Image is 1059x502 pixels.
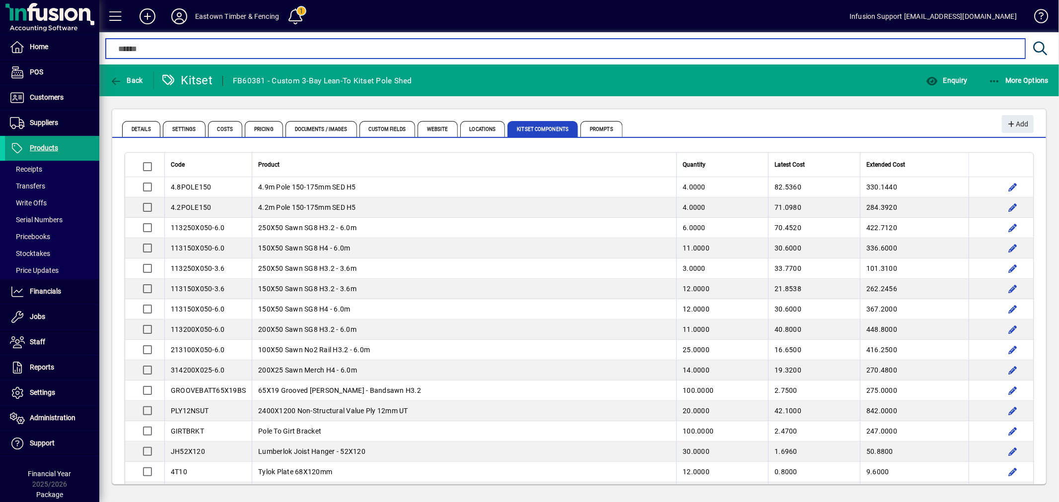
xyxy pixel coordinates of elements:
[1005,362,1021,378] button: Edit
[768,360,860,380] td: 19.3200
[775,159,805,170] span: Latest Cost
[233,73,412,89] div: FB60381 - Custom 3-Bay Lean-To Kitset Pole Shed
[988,76,1049,84] span: More Options
[676,279,768,299] td: 12.0000
[5,161,99,178] a: Receipts
[768,258,860,279] td: 33.7700
[860,299,969,319] td: 367.2000
[5,211,99,228] a: Serial Numbers
[10,182,45,190] span: Transfers
[161,72,213,88] div: Kitset
[507,121,578,137] span: Kitset Components
[122,121,160,137] span: Details
[252,258,676,279] td: 250X50 Sawn SG8 H3.2 - 3.6m
[30,68,43,76] span: POS
[252,380,676,401] td: 65X19 Grooved [PERSON_NAME] - Bandsawn H3.2
[860,197,969,218] td: 284.3920
[1027,2,1047,34] a: Knowledge Base
[860,401,969,421] td: 842.0000
[676,360,768,380] td: 14.0000
[252,401,676,421] td: 2400X1200 Non-Structural Value Ply 12mm UT
[163,7,195,25] button: Profile
[171,159,185,170] span: Code
[5,60,99,85] a: POS
[30,287,61,295] span: Financials
[36,491,63,499] span: Package
[676,401,768,421] td: 20.0000
[10,233,50,241] span: Pricebooks
[860,319,969,340] td: 448.8000
[986,71,1052,89] button: More Options
[171,406,246,416] div: PLY12NSUT
[860,340,969,360] td: 416.2500
[1005,179,1021,195] button: Edit
[860,462,969,482] td: 9.6000
[860,441,969,462] td: 50.8800
[5,305,99,329] a: Jobs
[1005,199,1021,215] button: Edit
[252,421,676,441] td: Pole To Girt Bracket
[171,385,246,395] div: GROOVEBATT65X19BS
[171,467,246,477] div: 4T10
[252,340,676,360] td: 100X50 Sawn No2 Rail H3.2 - 6.0m
[676,299,768,319] td: 12.0000
[1005,240,1021,256] button: Edit
[860,177,969,197] td: 330.1440
[10,250,50,257] span: Stocktakes
[5,330,99,355] a: Staff
[30,93,64,101] span: Customers
[10,165,42,173] span: Receipts
[1007,116,1028,132] span: Add
[1005,403,1021,419] button: Edit
[171,365,246,375] div: 314200X025-6.0
[252,218,676,238] td: 250X50 Sawn SG8 H3.2 - 6.0m
[30,119,58,126] span: Suppliers
[110,76,143,84] span: Back
[580,121,623,137] span: Prompts
[171,182,246,192] div: 4.8POLE150
[30,388,55,396] span: Settings
[30,338,45,346] span: Staff
[30,439,55,447] span: Support
[768,279,860,299] td: 21.8538
[171,446,246,456] div: JH52X120
[676,319,768,340] td: 11.0000
[676,197,768,218] td: 4.0000
[252,279,676,299] td: 150X50 Sawn SG8 H3.2 - 3.6m
[860,421,969,441] td: 247.0000
[5,85,99,110] a: Customers
[5,194,99,211] a: Write Offs
[5,228,99,245] a: Pricebooks
[171,223,246,233] div: 113250X050-6.0
[5,380,99,405] a: Settings
[5,178,99,194] a: Transfers
[258,159,280,170] span: Product
[1005,443,1021,459] button: Edit
[10,216,63,224] span: Serial Numbers
[1005,464,1021,480] button: Edit
[768,238,860,258] td: 30.6000
[860,238,969,258] td: 336.6000
[926,76,967,84] span: Enquiry
[768,421,860,441] td: 2.4700
[676,441,768,462] td: 30.0000
[1005,220,1021,236] button: Edit
[252,177,676,197] td: 4.9m Pole 150-175mm SED H5
[683,159,706,170] span: Quantity
[5,279,99,304] a: Financials
[768,197,860,218] td: 71.0980
[676,238,768,258] td: 11.0000
[676,421,768,441] td: 100.0000
[30,43,48,51] span: Home
[860,279,969,299] td: 262.2456
[171,304,246,314] div: 113150X050-6.0
[208,121,243,137] span: Costs
[359,121,415,137] span: Custom Fields
[1005,281,1021,297] button: Edit
[99,71,154,89] app-page-header-button: Back
[860,258,969,279] td: 101.3100
[30,144,58,152] span: Products
[849,8,1017,24] div: Infusion Support [EMAIL_ADDRESS][DOMAIN_NAME]
[171,345,246,355] div: 213100X050-6.0
[1005,321,1021,337] button: Edit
